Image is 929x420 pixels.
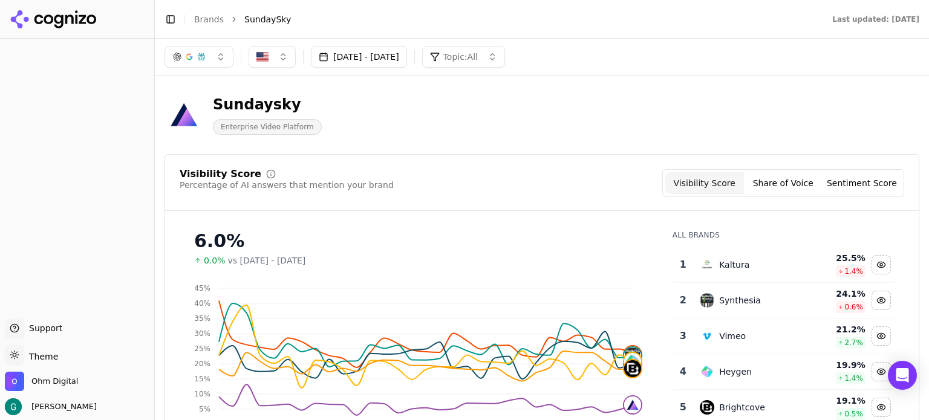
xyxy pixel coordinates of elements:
[700,329,714,343] img: vimeo
[719,366,752,378] div: Heygen
[213,95,322,114] div: Sundaysky
[5,372,78,391] button: Open organization switcher
[673,230,895,240] div: All Brands
[31,376,78,387] span: Ohm Digital
[194,344,210,353] tspan: 25%
[872,362,891,381] button: Hide heygen data
[194,15,224,24] a: Brands
[204,254,226,267] span: 0.0%
[674,283,895,318] tr: 2synthesiaSynthesia24.1%0.6%Hide synthesia data
[872,255,891,274] button: Hide kaltura data
[844,338,863,347] span: 2.7 %
[679,364,688,379] div: 4
[823,172,901,194] button: Sentiment Score
[194,284,210,292] tspan: 45%
[719,330,746,342] div: Vimeo
[180,169,261,179] div: Visibility Score
[194,13,808,25] nav: breadcrumb
[700,293,714,308] img: synthesia
[674,247,895,283] tr: 1kalturaKaltura25.5%1.4%Hide kaltura data
[719,401,765,413] div: Brightcove
[679,329,688,343] div: 3
[700,257,714,272] img: kaltura
[213,119,322,135] span: Enterprise Video Platform
[809,252,865,264] div: 25.5 %
[256,51,269,63] img: United States
[674,318,895,354] tr: 3vimeoVimeo21.2%2.7%Hide vimeo data
[888,361,917,390] div: Open Intercom Messenger
[809,395,865,407] div: 19.1 %
[872,326,891,346] button: Hide vimeo data
[844,409,863,419] span: 0.5 %
[719,259,749,271] div: Kaltura
[194,390,210,398] tspan: 10%
[809,288,865,300] div: 24.1 %
[679,293,688,308] div: 2
[199,405,210,413] tspan: 5%
[194,360,210,368] tspan: 20%
[311,46,407,68] button: [DATE] - [DATE]
[624,396,641,413] img: sundaysky
[719,294,761,306] div: Synthesia
[700,400,714,415] img: brightcove
[5,372,24,391] img: Ohm Digital
[700,364,714,379] img: heygen
[809,359,865,371] div: 19.9 %
[244,13,291,25] span: SundaySky
[665,172,744,194] button: Visibility Score
[194,299,210,308] tspan: 40%
[228,254,306,267] span: vs [DATE] - [DATE]
[624,347,641,364] img: synthesia
[844,267,863,276] span: 1.4 %
[443,51,478,63] span: Topic: All
[24,322,62,334] span: Support
[27,401,97,412] span: [PERSON_NAME]
[194,230,648,252] div: 6.0%
[180,179,394,191] div: Percentage of AI answers that mention your brand
[674,354,895,390] tr: 4heygenHeygen19.9%1.4%Hide heygen data
[744,172,823,194] button: Share of Voice
[194,314,210,323] tspan: 35%
[194,329,210,338] tspan: 30%
[809,323,865,335] div: 21.2 %
[165,95,203,134] img: SundaySky
[872,291,891,310] button: Hide synthesia data
[624,360,641,377] img: brightcove
[5,398,22,415] img: Gwynne Ohm
[679,257,688,272] div: 1
[844,373,863,383] span: 1.4 %
[194,375,210,383] tspan: 15%
[5,398,97,415] button: Open user button
[844,302,863,312] span: 0.6 %
[832,15,919,24] div: Last updated: [DATE]
[624,353,641,370] img: heygen
[872,398,891,417] button: Hide brightcove data
[679,400,688,415] div: 5
[24,352,58,361] span: Theme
